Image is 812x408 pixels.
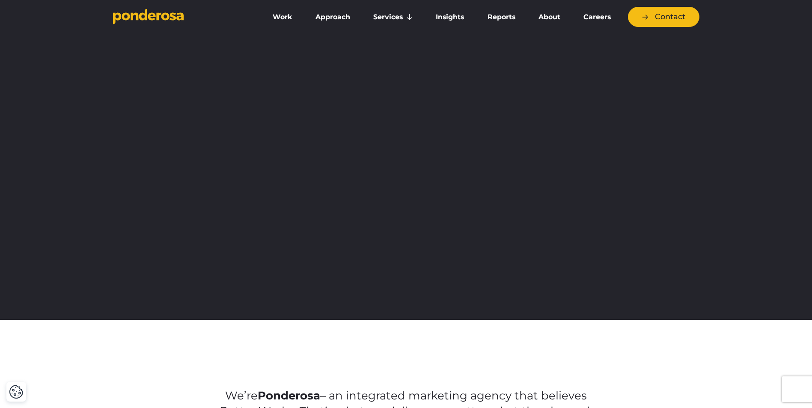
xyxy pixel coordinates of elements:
[426,8,474,26] a: Insights
[478,8,525,26] a: Reports
[113,9,250,26] a: Go to homepage
[263,8,302,26] a: Work
[574,8,621,26] a: Careers
[258,389,320,402] strong: Ponderosa
[306,8,360,26] a: Approach
[628,7,699,27] a: Contact
[9,384,24,399] button: Cookie Settings
[363,8,422,26] a: Services
[9,384,24,399] img: Revisit consent button
[529,8,570,26] a: About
